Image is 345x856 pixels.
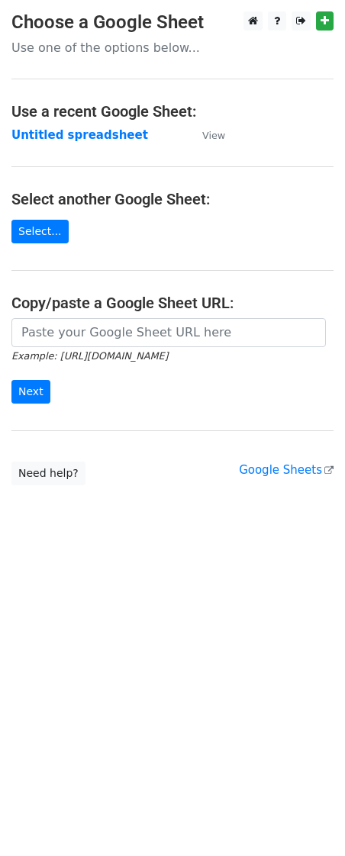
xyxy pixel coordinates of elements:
[11,102,334,121] h4: Use a recent Google Sheet:
[11,350,168,362] small: Example: [URL][DOMAIN_NAME]
[11,294,334,312] h4: Copy/paste a Google Sheet URL:
[11,220,69,243] a: Select...
[11,462,85,485] a: Need help?
[11,40,334,56] p: Use one of the options below...
[11,318,326,347] input: Paste your Google Sheet URL here
[11,128,148,142] a: Untitled spreadsheet
[11,11,334,34] h3: Choose a Google Sheet
[11,380,50,404] input: Next
[239,463,334,477] a: Google Sheets
[11,190,334,208] h4: Select another Google Sheet:
[187,128,225,142] a: View
[202,130,225,141] small: View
